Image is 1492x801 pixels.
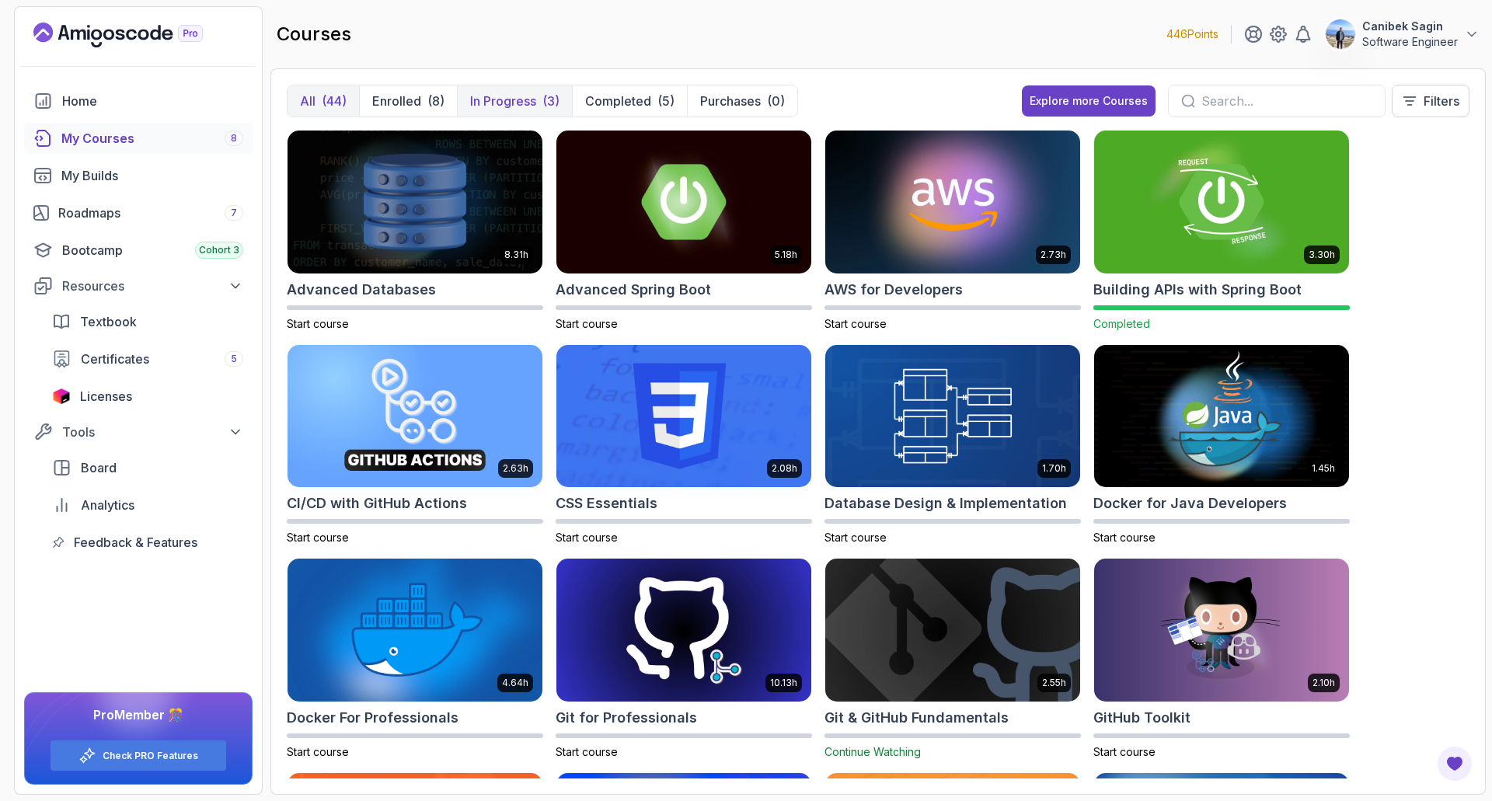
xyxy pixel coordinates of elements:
[556,745,618,758] span: Start course
[24,85,253,117] a: home
[1041,249,1066,261] p: 2.73h
[288,131,542,273] img: Advanced Databases card
[470,92,536,110] p: In Progress
[542,92,559,110] div: (3)
[700,92,761,110] p: Purchases
[288,85,359,117] button: All(44)
[1362,34,1458,50] p: Software Engineer
[770,677,797,689] p: 10.13h
[288,345,542,488] img: CI/CD with GitHub Actions card
[43,306,253,337] a: textbook
[231,353,237,365] span: 5
[322,92,347,110] div: (44)
[556,345,811,488] img: CSS Essentials card
[825,131,1080,273] img: AWS for Developers card
[287,531,349,544] span: Start course
[103,750,198,762] a: Check PRO Features
[1094,345,1349,488] img: Docker for Java Developers card
[62,92,243,110] div: Home
[1093,279,1302,301] h2: Building APIs with Spring Boot
[556,559,811,702] img: Git for Professionals card
[1325,19,1480,50] button: user profile imageCanibek SaginSoftware Engineer
[824,493,1067,514] h2: Database Design & Implementation
[1312,462,1335,475] p: 1.45h
[556,131,811,273] img: Advanced Spring Boot card
[1093,531,1156,544] span: Start course
[24,272,253,300] button: Resources
[1094,131,1349,273] img: Building APIs with Spring Boot card
[585,92,651,110] p: Completed
[504,249,528,261] p: 8.31h
[1362,19,1458,34] p: Canibek Sagin
[24,160,253,191] a: builds
[52,388,71,404] img: jetbrains icon
[33,23,239,47] a: Landing page
[287,279,436,301] h2: Advanced Databases
[824,745,921,758] span: Continue Watching
[1093,745,1156,758] span: Start course
[50,740,227,771] button: Check PRO Features
[427,92,444,110] div: (8)
[62,241,243,259] div: Bootcamp
[824,558,1081,760] a: Git & GitHub Fundamentals card2.55hGit & GitHub FundamentalsContinue Watching
[231,207,237,219] span: 7
[43,527,253,558] a: feedback
[1042,677,1066,689] p: 2.55h
[556,531,618,544] span: Start course
[825,345,1080,488] img: Database Design & Implementation card
[81,496,134,514] span: Analytics
[24,123,253,154] a: courses
[1392,85,1469,117] button: Filters
[43,343,253,374] a: certificates
[277,22,351,47] h2: courses
[824,707,1009,729] h2: Git & GitHub Fundamentals
[24,418,253,446] button: Tools
[502,677,528,689] p: 4.64h
[74,533,197,552] span: Feedback & Features
[824,279,963,301] h2: AWS for Developers
[556,707,697,729] h2: Git for Professionals
[772,462,797,475] p: 2.08h
[287,745,349,758] span: Start course
[58,204,243,222] div: Roadmaps
[1094,559,1349,702] img: GitHub Toolkit card
[1326,19,1355,49] img: user profile image
[288,559,542,702] img: Docker For Professionals card
[81,458,117,477] span: Board
[556,317,618,330] span: Start course
[287,317,349,330] span: Start course
[287,707,458,729] h2: Docker For Professionals
[775,249,797,261] p: 5.18h
[1093,317,1150,330] span: Completed
[80,387,132,406] span: Licenses
[81,350,149,368] span: Certificates
[1093,493,1287,514] h2: Docker for Java Developers
[372,92,421,110] p: Enrolled
[503,462,528,475] p: 2.63h
[1093,707,1190,729] h2: GitHub Toolkit
[43,381,253,412] a: licenses
[556,493,657,514] h2: CSS Essentials
[657,92,675,110] div: (5)
[359,85,457,117] button: Enrolled(8)
[62,277,243,295] div: Resources
[199,244,239,256] span: Cohort 3
[767,92,785,110] div: (0)
[231,132,237,145] span: 8
[1093,130,1350,332] a: Building APIs with Spring Boot card3.30hBuilding APIs with Spring BootCompleted
[1312,677,1335,689] p: 2.10h
[300,92,315,110] p: All
[24,235,253,266] a: bootcamp
[457,85,572,117] button: In Progress(3)
[556,279,711,301] h2: Advanced Spring Boot
[61,129,243,148] div: My Courses
[1030,93,1148,109] div: Explore more Courses
[1424,92,1459,110] p: Filters
[572,85,687,117] button: Completed(5)
[824,531,887,544] span: Start course
[1022,85,1156,117] button: Explore more Courses
[1042,462,1066,475] p: 1.70h
[1309,249,1335,261] p: 3.30h
[825,559,1080,702] img: Git & GitHub Fundamentals card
